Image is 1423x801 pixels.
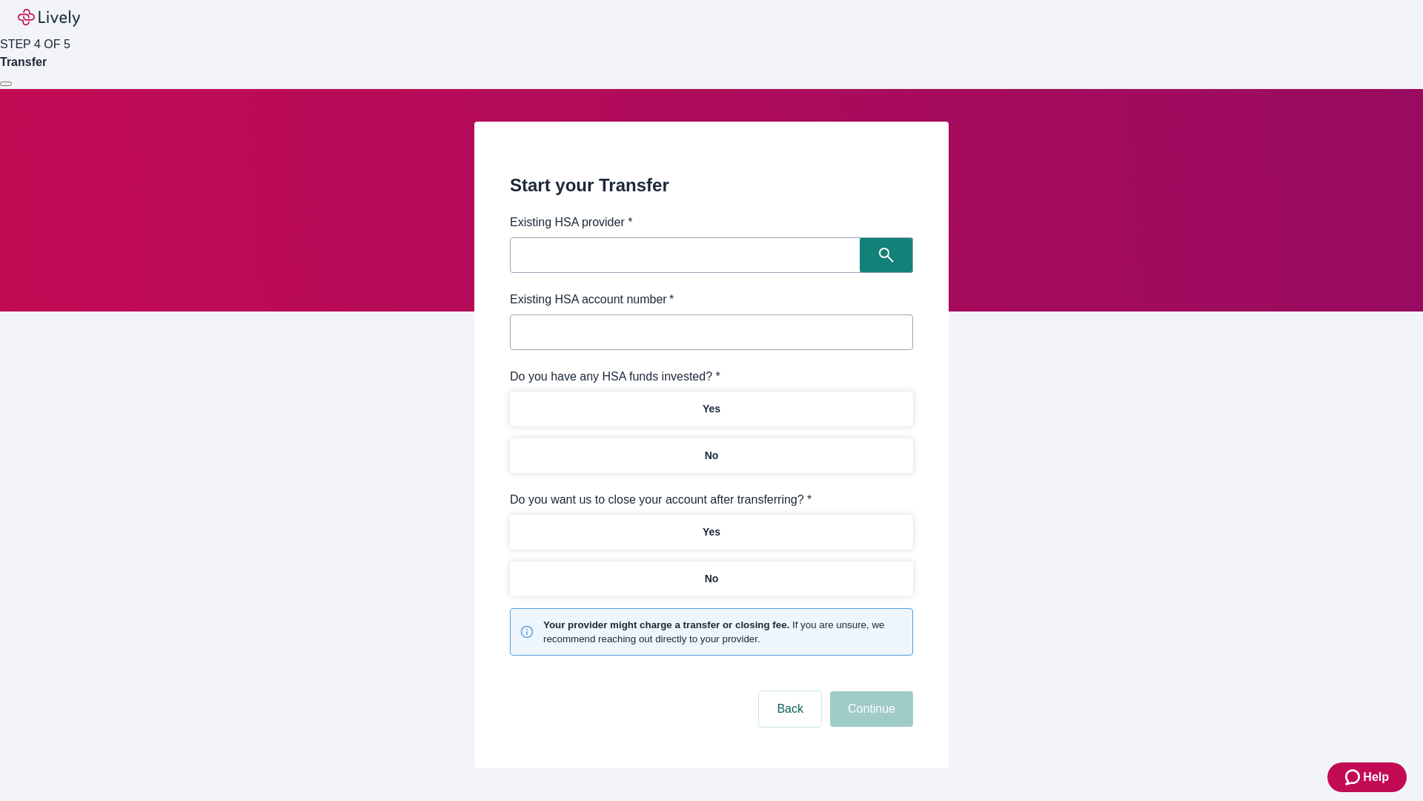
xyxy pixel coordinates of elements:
label: Do you have any HSA funds invested? * [510,368,720,386]
p: No [705,571,719,587]
p: Yes [703,524,720,540]
small: If you are unsure, we recommend reaching out directly to your provider. [543,618,903,646]
svg: Search icon [879,248,894,263]
p: Yes [703,401,720,417]
button: No [510,561,913,596]
button: Back [759,691,821,727]
p: No [705,448,719,464]
h2: Start your Transfer [510,172,913,199]
input: Search input [514,245,860,266]
label: Existing HSA provider * [510,214,632,231]
label: Do you want us to close your account after transferring? * [510,491,812,509]
label: Existing HSA account number [510,291,674,309]
button: Yes [510,515,913,550]
button: No [510,438,913,473]
svg: Zendesk support icon [1345,768,1363,786]
img: Lively [18,9,80,27]
button: Search icon [860,237,913,273]
button: Zendesk support iconHelp [1327,762,1407,792]
button: Yes [510,392,913,426]
span: Help [1363,768,1389,786]
strong: Your provider might charge a transfer or closing fee. [543,619,789,630]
